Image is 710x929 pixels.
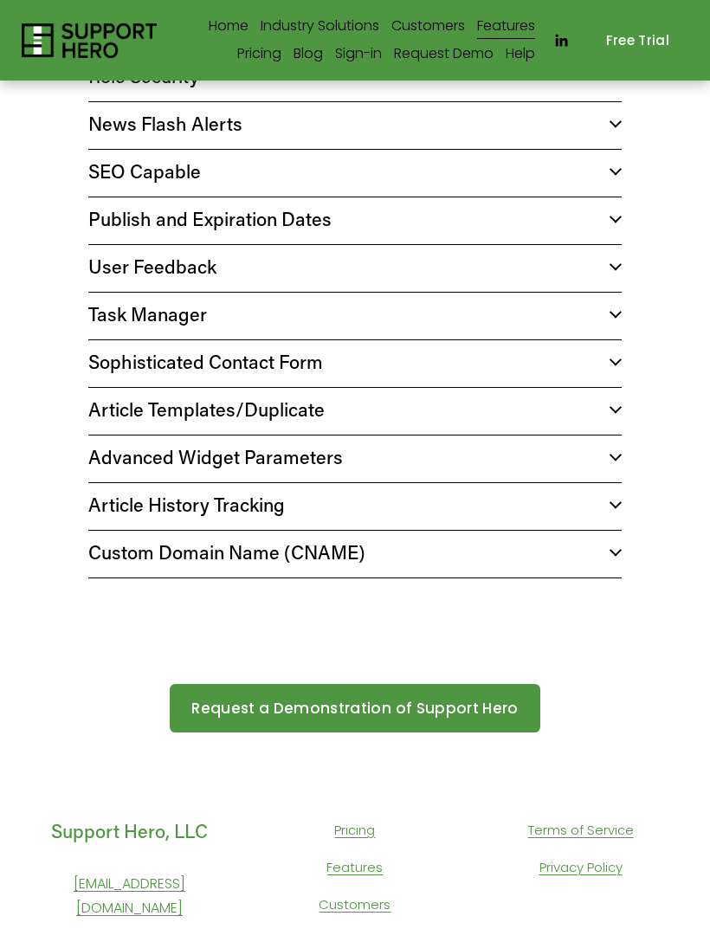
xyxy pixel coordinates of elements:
[586,19,688,62] a: Free Trial
[88,111,610,136] span: News Flash Alerts
[539,855,623,879] a: Privacy Policy
[334,818,375,842] a: Pricing
[88,492,610,517] span: Article History Tracking
[88,539,610,564] span: Custom Domain Name (CNAME)
[477,13,535,41] a: Features
[261,13,379,41] a: folder dropdown
[22,23,158,58] img: Support Hero
[88,102,623,149] button: News Flash Alerts
[88,531,623,577] button: Custom Domain Name (CNAME)
[88,397,610,422] span: Article Templates/Duplicate
[528,818,634,842] a: Terms of Service
[88,349,610,374] span: Sophisticated Contact Form
[88,388,623,435] button: Article Templates/Duplicate
[394,41,494,68] a: Request Demo
[170,684,540,733] a: Request a Demonstration of Support Hero
[88,158,610,184] span: SEO Capable
[552,32,570,49] a: LinkedIn
[88,444,610,469] span: Advanced Widget Parameters
[22,872,238,922] a: [EMAIL_ADDRESS][DOMAIN_NAME]
[88,150,623,197] button: SEO Capable
[88,197,623,244] button: Publish and Expiration Dates
[88,245,623,292] button: User Feedback
[88,301,610,326] span: Task Manager
[88,293,623,339] button: Task Manager
[391,13,465,41] a: Customers
[237,41,281,68] a: Pricing
[319,893,390,916] a: Customers
[326,855,383,879] a: Features
[209,13,248,41] a: Home
[88,483,623,530] button: Article History Tracking
[294,41,323,68] a: Blog
[88,206,610,231] span: Publish and Expiration Dates
[335,41,382,68] a: Sign-in
[506,41,535,68] a: Help
[88,340,623,387] button: Sophisticated Contact Form
[88,254,610,279] span: User Feedback
[22,818,238,844] h4: Support Hero, LLC
[88,435,623,482] button: Advanced Widget Parameters
[261,14,379,39] span: Industry Solutions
